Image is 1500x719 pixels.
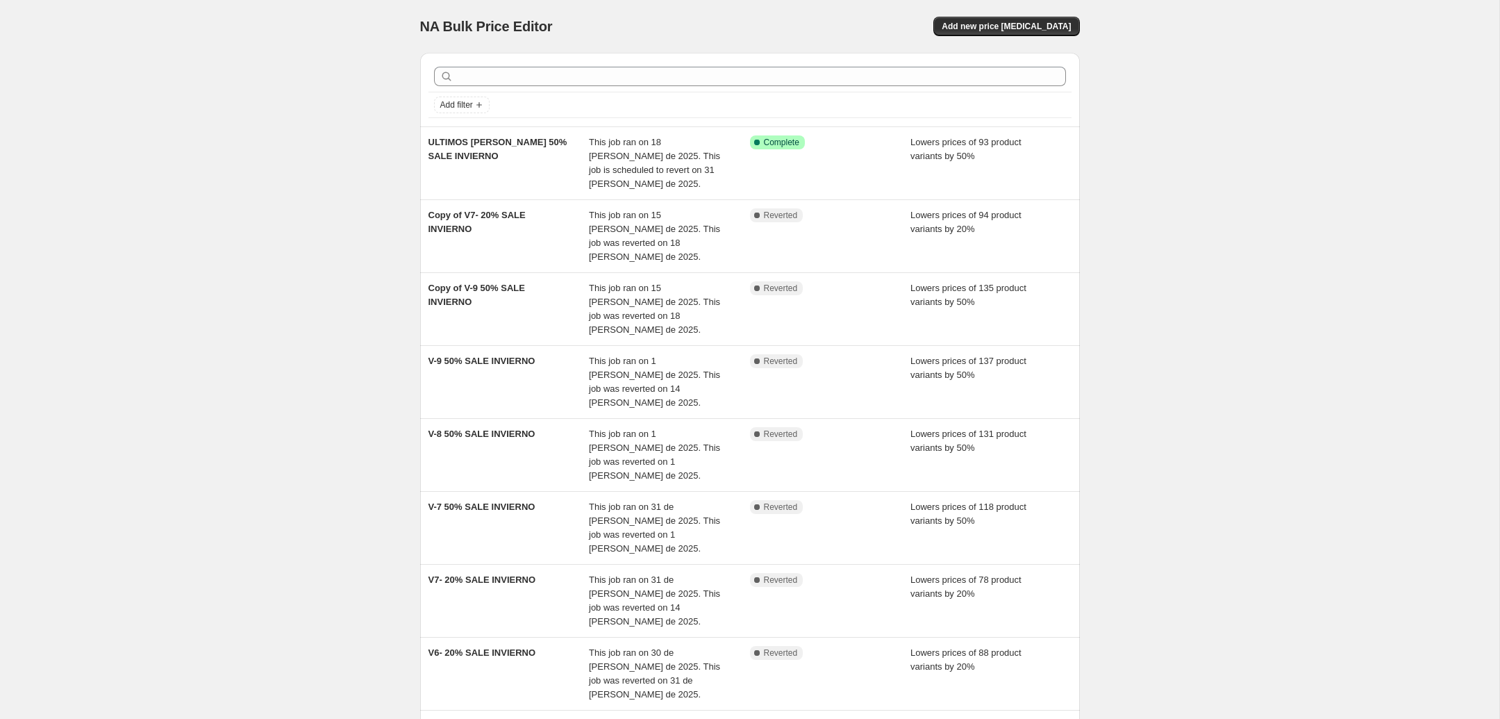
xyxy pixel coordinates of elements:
[764,283,798,294] span: Reverted
[910,283,1026,307] span: Lowers prices of 135 product variants by 50%
[764,647,798,659] span: Reverted
[589,647,720,700] span: This job ran on 30 de [PERSON_NAME] de 2025. This job was reverted on 31 de [PERSON_NAME] de 2025.
[589,137,720,189] span: This job ran on 18 [PERSON_NAME] de 2025. This job is scheduled to revert on 31 [PERSON_NAME] de ...
[589,210,720,262] span: This job ran on 15 [PERSON_NAME] de 2025. This job was reverted on 18 [PERSON_NAME] de 2025.
[910,137,1022,161] span: Lowers prices of 93 product variants by 50%
[428,210,526,234] span: Copy of V7- 20% SALE INVIERNO
[764,210,798,221] span: Reverted
[933,17,1079,36] button: Add new price [MEDICAL_DATA]
[428,356,535,366] span: V-9 50% SALE INVIERNO
[428,429,535,439] span: V-8 50% SALE INVIERNO
[589,356,720,408] span: This job ran on 1 [PERSON_NAME] de 2025. This job was reverted on 14 [PERSON_NAME] de 2025.
[434,97,490,113] button: Add filter
[589,502,720,554] span: This job ran on 31 de [PERSON_NAME] de 2025. This job was reverted on 1 [PERSON_NAME] de 2025.
[589,283,720,335] span: This job ran on 15 [PERSON_NAME] de 2025. This job was reverted on 18 [PERSON_NAME] de 2025.
[428,502,535,512] span: V-7 50% SALE INVIERNO
[589,429,720,481] span: This job ran on 1 [PERSON_NAME] de 2025. This job was reverted on 1 [PERSON_NAME] de 2025.
[910,575,1022,599] span: Lowers prices of 78 product variants by 20%
[420,19,553,34] span: NA Bulk Price Editor
[764,429,798,440] span: Reverted
[910,356,1026,380] span: Lowers prices of 137 product variants by 50%
[428,137,567,161] span: ULTIMOS [PERSON_NAME] 50% SALE INVIERNO
[589,575,720,627] span: This job ran on 31 de [PERSON_NAME] de 2025. This job was reverted on 14 [PERSON_NAME] de 2025.
[440,99,473,110] span: Add filter
[910,502,1026,526] span: Lowers prices of 118 product variants by 50%
[910,647,1022,672] span: Lowers prices of 88 product variants by 20%
[942,21,1071,32] span: Add new price [MEDICAL_DATA]
[428,575,536,585] span: V7- 20% SALE INVIERNO
[428,647,536,658] span: V6- 20% SALE INVIERNO
[428,283,525,307] span: Copy of V-9 50% SALE INVIERNO
[764,502,798,513] span: Reverted
[910,429,1026,453] span: Lowers prices of 131 product variants by 50%
[910,210,1022,234] span: Lowers prices of 94 product variants by 20%
[764,356,798,367] span: Reverted
[764,137,799,148] span: Complete
[764,575,798,586] span: Reverted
